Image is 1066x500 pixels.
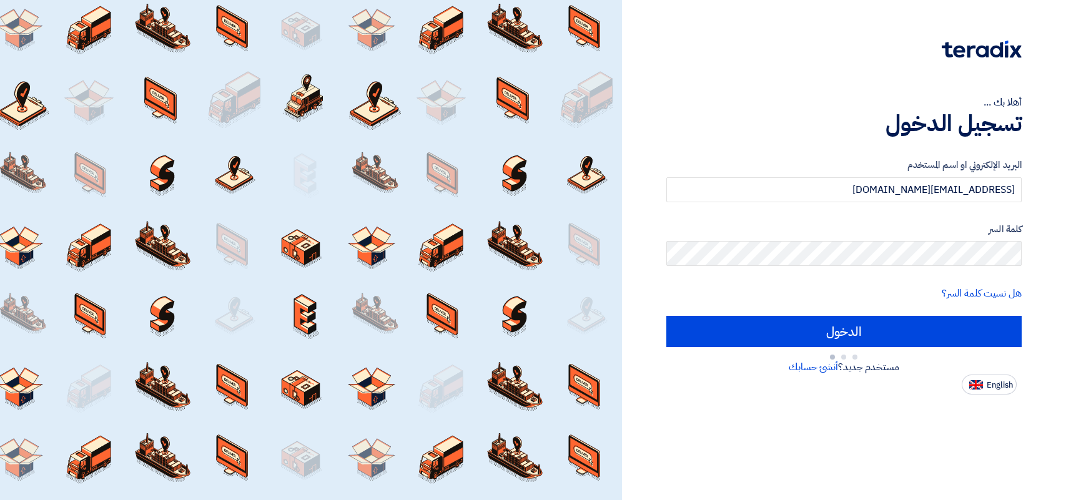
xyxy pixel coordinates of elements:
label: كلمة السر [666,222,1022,237]
a: أنشئ حسابك [789,360,838,375]
span: English [987,381,1013,390]
label: البريد الإلكتروني او اسم المستخدم [666,158,1022,172]
input: أدخل بريد العمل الإلكتروني او اسم المستخدم الخاص بك ... [666,177,1022,202]
div: مستخدم جديد؟ [666,360,1022,375]
img: en-US.png [969,380,983,390]
input: الدخول [666,316,1022,347]
img: Teradix logo [942,41,1022,58]
button: English [962,375,1017,395]
div: أهلا بك ... [666,95,1022,110]
h1: تسجيل الدخول [666,110,1022,137]
a: هل نسيت كلمة السر؟ [942,286,1022,301]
